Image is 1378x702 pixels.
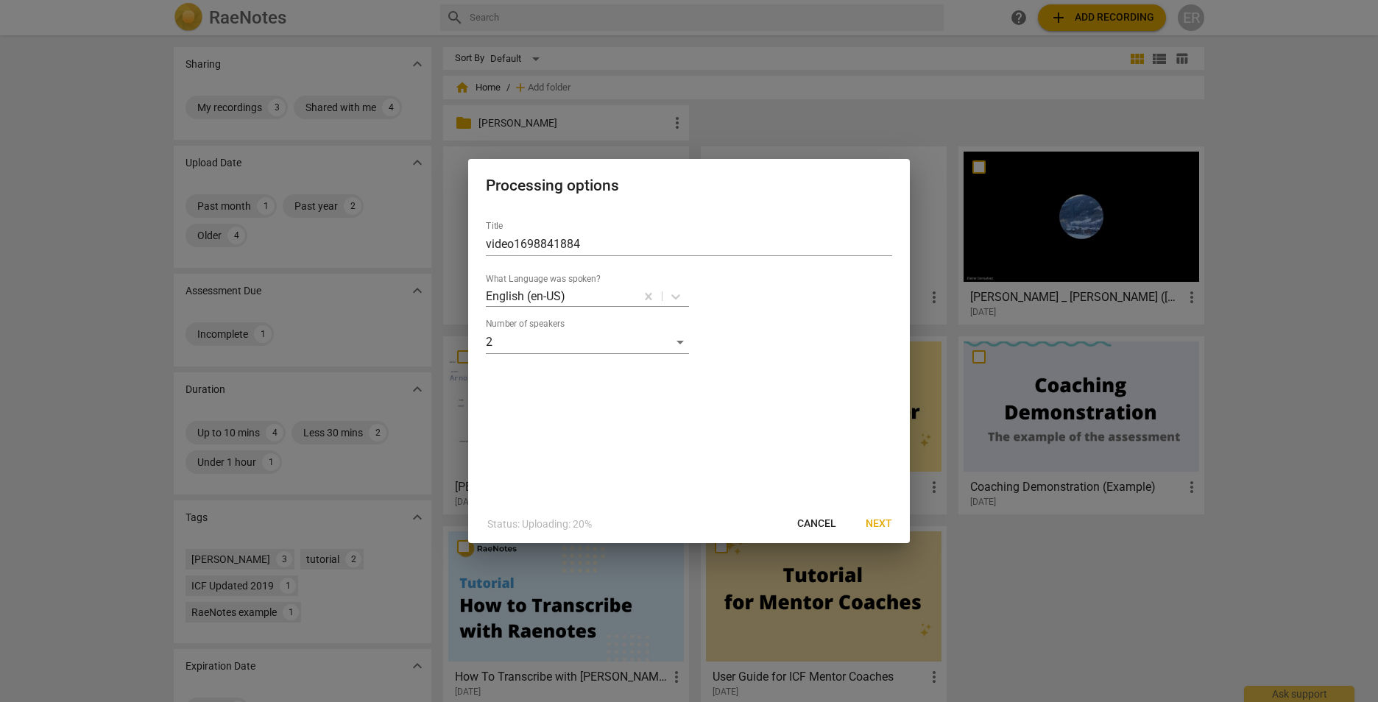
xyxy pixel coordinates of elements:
h2: Processing options [486,177,892,195]
p: English (en-US) [486,288,565,305]
label: Title [486,222,503,231]
label: What Language was spoken? [486,275,601,284]
div: 2 [486,330,689,354]
p: Status: Uploading: 20% [487,517,592,532]
button: Next [854,511,904,537]
button: Cancel [785,511,848,537]
span: Cancel [797,517,836,531]
span: Next [866,517,892,531]
label: Number of speakers [486,320,565,329]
